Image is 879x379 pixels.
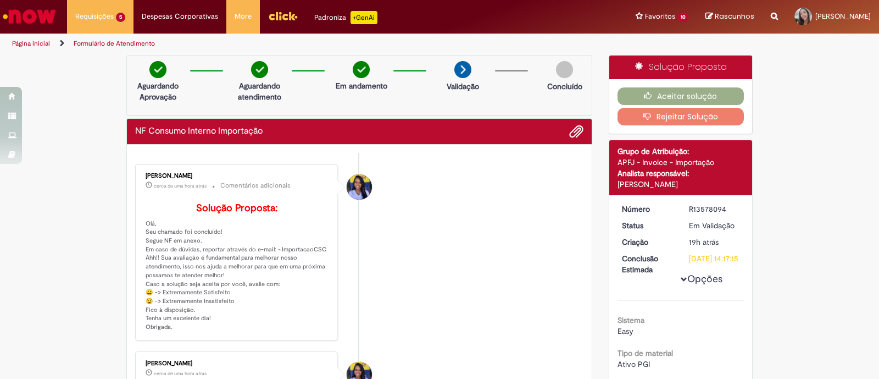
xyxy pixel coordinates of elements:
[617,326,633,336] span: Easy
[614,220,681,231] dt: Status
[617,179,744,190] div: [PERSON_NAME]
[715,11,754,21] span: Rascunhos
[617,168,744,179] div: Analista responsável:
[556,61,573,78] img: img-circle-grey.png
[677,13,689,22] span: 10
[569,124,583,139] button: Adicionar anexos
[351,11,377,24] p: +GenAi
[617,157,744,168] div: APFJ - Invoice - Importação
[689,237,719,247] time: 29/09/2025 16:17:13
[8,34,578,54] ul: Trilhas de página
[154,183,207,189] span: cerca de uma hora atrás
[235,11,252,22] span: More
[146,173,329,179] div: [PERSON_NAME]
[447,81,479,92] p: Validação
[705,12,754,22] a: Rascunhos
[12,39,50,48] a: Página inicial
[617,108,744,125] button: Rejeitar Solução
[617,315,644,325] b: Sistema
[614,237,681,248] dt: Criação
[353,61,370,78] img: check-circle-green.png
[135,127,263,136] h2: NF Consumo Interno Importação Histórico de tíquete
[547,81,582,92] p: Concluído
[689,204,740,215] div: R13578094
[689,253,740,264] div: [DATE] 14:17:15
[617,87,744,105] button: Aceitar solução
[149,61,166,78] img: check-circle-green.png
[196,202,277,215] b: Solução Proposta:
[454,61,471,78] img: arrow-next.png
[74,39,155,48] a: Formulário de Atendimento
[154,183,207,189] time: 30/09/2025 10:13:06
[268,8,298,24] img: click_logo_yellow_360x200.png
[815,12,871,21] span: [PERSON_NAME]
[617,348,673,358] b: Tipo de material
[617,146,744,157] div: Grupo de Atribuição:
[347,174,372,200] div: Vanesa Cardoso Da Silva Barros
[645,11,675,22] span: Favoritos
[142,11,218,22] span: Despesas Corporativas
[1,6,58,28] img: ServiceNow
[146,360,329,367] div: [PERSON_NAME]
[614,253,681,275] dt: Conclusão Estimada
[689,220,740,231] div: Em Validação
[251,61,268,78] img: check-circle-green.png
[220,181,291,190] small: Comentários adicionais
[154,370,207,377] span: cerca de uma hora atrás
[617,359,650,369] span: Ativo PGI
[314,11,377,24] div: Padroniza
[336,80,387,91] p: Em andamento
[146,203,329,332] p: Olá, Seu chamado foi concluído! Segue NF em anexo. Em caso de dúvidas, reportar através do e-mail...
[116,13,125,22] span: 5
[689,237,740,248] div: 29/09/2025 16:17:13
[75,11,114,22] span: Requisições
[689,237,719,247] span: 19h atrás
[609,56,753,79] div: Solução Proposta
[233,80,286,102] p: Aguardando atendimento
[131,80,185,102] p: Aguardando Aprovação
[614,204,681,215] dt: Número
[154,370,207,377] time: 30/09/2025 10:12:59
